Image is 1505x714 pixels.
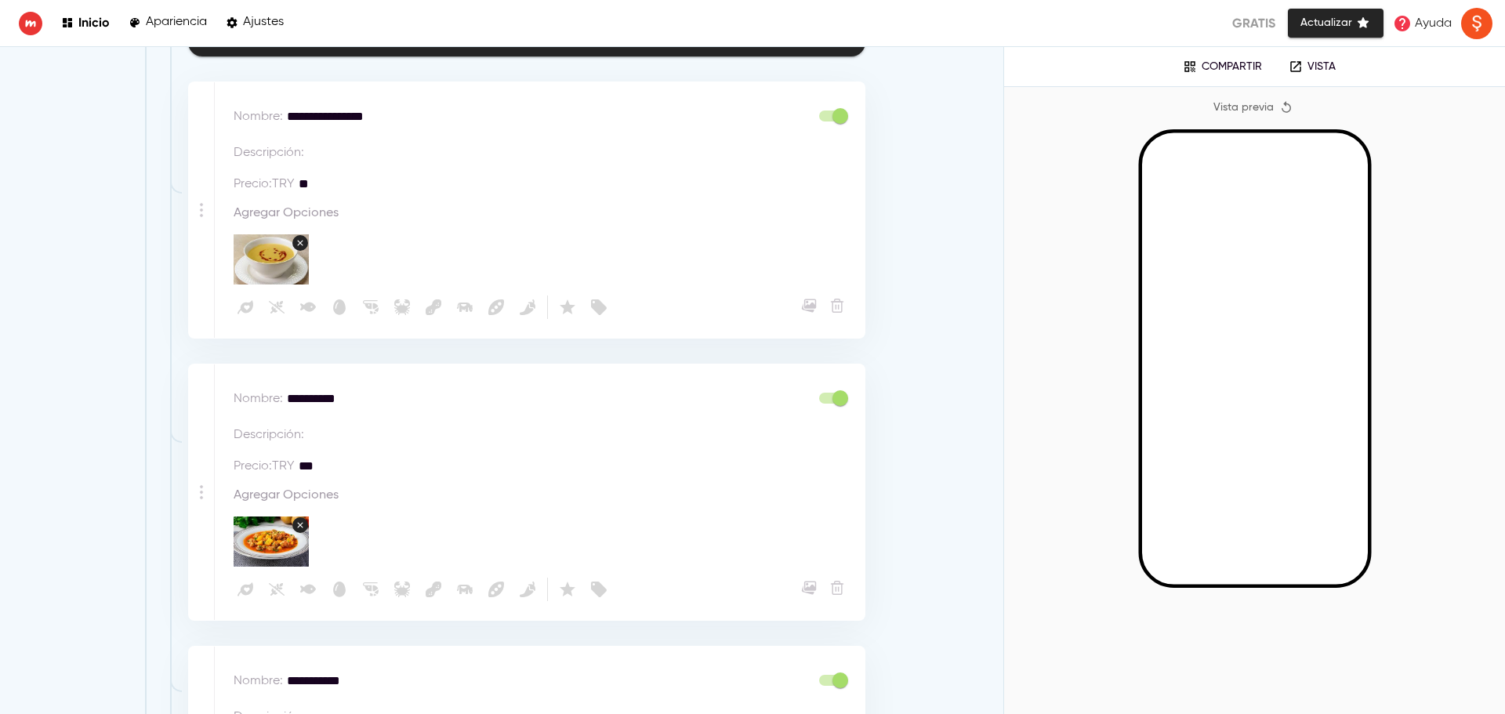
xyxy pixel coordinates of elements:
[589,580,608,599] svg: En Venta
[1415,14,1452,33] p: Ayuda
[234,175,295,194] p: Precio : TRY
[226,13,284,34] a: Ajustes
[799,295,819,316] button: Subir Imagen del Menú
[827,578,847,598] button: Eliminar
[589,298,608,317] svg: En Venta
[129,13,207,34] a: Apariencia
[234,457,295,476] p: Precio : TRY
[234,426,304,444] p: Descripción :
[234,206,339,221] span: Agregar Opciones
[558,298,577,317] svg: Destacado
[827,295,847,316] button: Eliminar
[234,516,309,567] img: Category Item Image
[78,15,110,30] p: Inicio
[1388,9,1456,38] a: Ayuda
[234,107,283,126] p: Nombre :
[146,15,207,30] p: Apariencia
[234,390,283,408] p: Nombre :
[234,143,304,162] p: Descripción :
[234,488,339,503] span: Agregar Opciones
[1142,133,1368,585] iframe: Mobile Preview
[1461,8,1492,39] img: ACg8ocIMymefnT7P_TacS5eahT7WMoc3kdLarsw6hEr9E3Owq4hncQ=s96-c
[1202,60,1262,74] p: Compartir
[558,580,577,599] svg: Destacado
[1172,55,1273,78] button: Compartir
[1288,9,1384,38] button: Actualizar
[1300,13,1371,33] span: Actualizar
[1278,55,1347,78] a: Vista
[243,15,284,30] p: Ajustes
[61,13,110,34] a: Inicio
[799,578,819,598] button: Subir Imagen del Menú
[234,672,283,690] p: Nombre :
[1307,60,1336,74] p: Vista
[1232,14,1275,33] p: Gratis
[234,234,309,285] img: Category Item Image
